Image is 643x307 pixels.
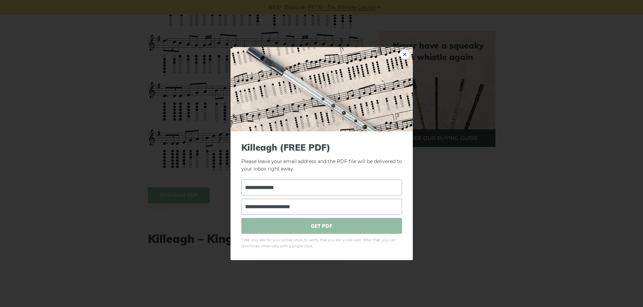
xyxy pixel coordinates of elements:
span: Killeagh (FREE PDF) [241,142,402,152]
img: Tin Whistle Tab Preview [231,47,413,131]
p: Please leave your email address and the PDF file will be delivered to your inbox right away. [241,142,402,173]
a: × [400,49,410,59]
span: GET PDF [241,218,402,234]
span: * We only ask for your email once, to verify that you are a real user. After that, you can downlo... [241,237,402,249]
